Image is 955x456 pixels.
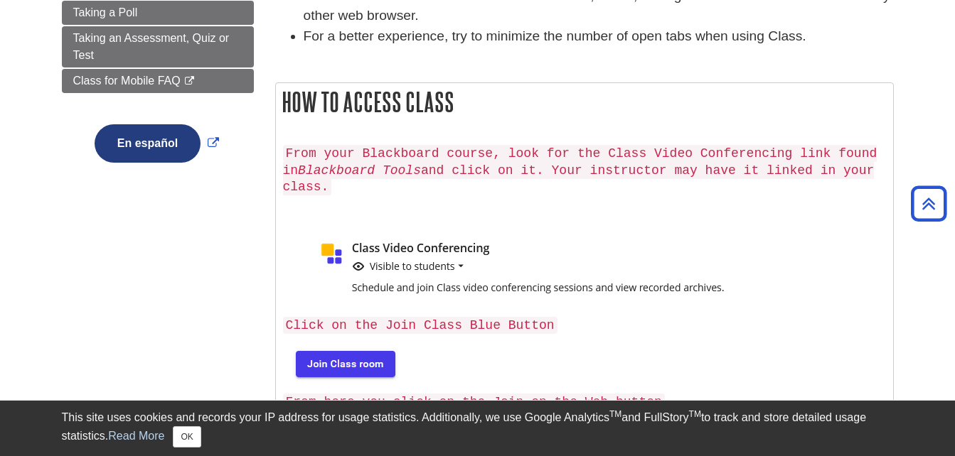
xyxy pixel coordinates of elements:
[283,229,813,309] img: class
[298,163,421,178] em: Blackboard Tools
[283,145,877,196] code: From your Blackboard course, look for the Class Video Conferencing link found in and click on it....
[283,393,665,411] code: From here you click on the Join on the Web button
[609,409,621,419] sup: TM
[73,6,138,18] span: Taking a Poll
[62,26,254,67] a: Taking an Assessment, Quiz or Test
[689,409,701,419] sup: TM
[62,1,254,25] a: Taking a Poll
[304,26,894,47] li: For a better experience, try to minimize the number of open tabs when using Class.
[73,75,181,87] span: Class for Mobile FAQ
[276,83,893,121] h2: How to Access Class
[906,194,951,213] a: Back to Top
[95,124,201,163] button: En español
[108,430,164,442] a: Read More
[283,317,557,334] code: Click on the Join Class Blue Button
[91,137,223,149] a: Link opens in new window
[183,77,196,86] i: This link opens in a new window
[62,409,894,447] div: This site uses cookies and records your IP address for usage statistics. Additionally, we use Goo...
[62,69,254,93] a: Class for Mobile FAQ
[283,340,405,386] img: blue button
[73,32,230,61] span: Taking an Assessment, Quiz or Test
[173,426,201,447] button: Close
